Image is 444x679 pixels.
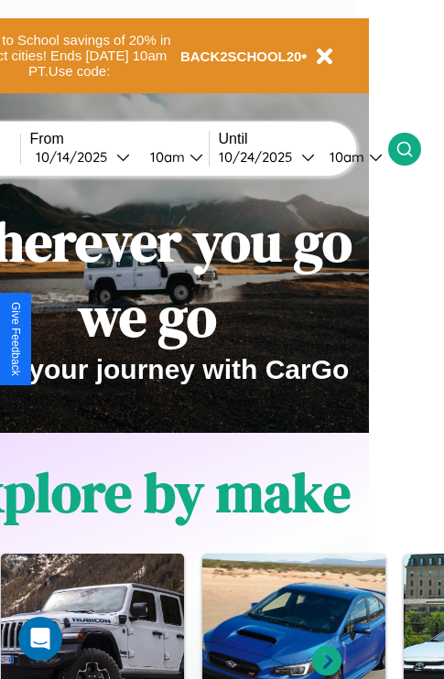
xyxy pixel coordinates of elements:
div: 10 / 24 / 2025 [219,148,301,166]
div: 10 / 14 / 2025 [36,148,116,166]
div: 10am [141,148,190,166]
label: From [30,131,209,147]
label: Until [219,131,388,147]
button: 10am [135,147,209,167]
div: Open Intercom Messenger [18,617,62,661]
button: 10/14/2025 [30,147,135,167]
b: BACK2SCHOOL20 [180,48,302,64]
div: Give Feedback [9,302,22,376]
button: 10am [315,147,388,167]
div: 10am [320,148,369,166]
